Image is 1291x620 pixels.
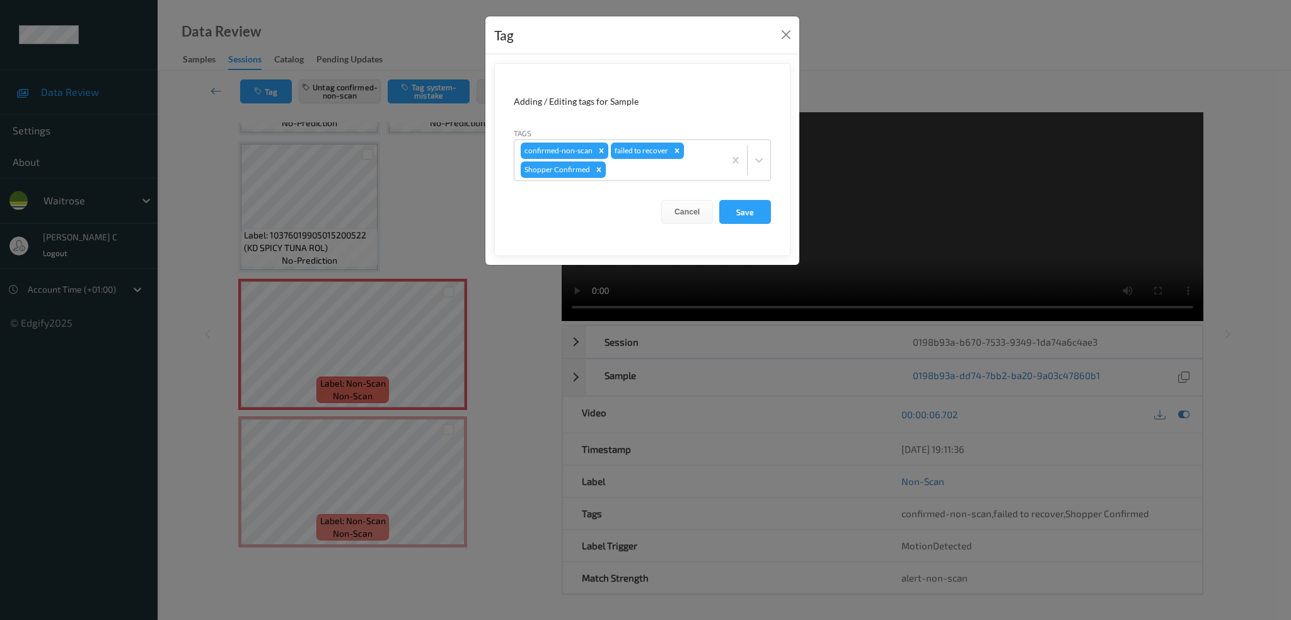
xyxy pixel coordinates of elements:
[592,161,606,178] div: Remove Shopper Confirmed
[521,161,592,178] div: Shopper Confirmed
[719,200,771,224] button: Save
[611,143,670,159] div: failed to recover
[594,143,608,159] div: Remove confirmed-non-scan
[670,143,684,159] div: Remove failed to recover
[661,200,713,224] button: Cancel
[494,25,514,45] div: Tag
[521,143,594,159] div: confirmed-non-scan
[514,127,531,139] label: Tags
[514,95,771,108] div: Adding / Editing tags for Sample
[777,26,795,44] button: Close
